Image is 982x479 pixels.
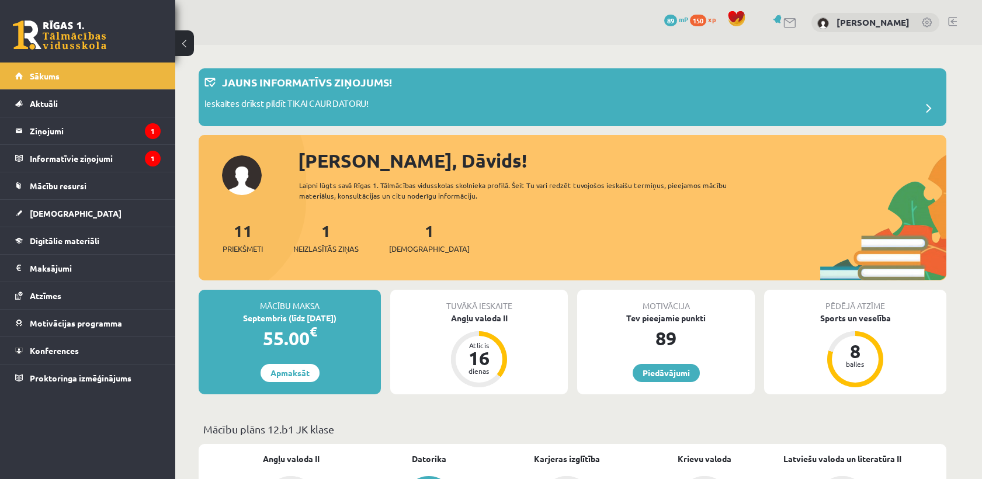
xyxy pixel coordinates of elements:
a: Mācību resursi [15,172,161,199]
a: Krievu valoda [678,453,731,465]
div: Laipni lūgts savā Rīgas 1. Tālmācības vidusskolas skolnieka profilā. Šeit Tu vari redzēt tuvojošo... [299,180,748,201]
div: Septembris (līdz [DATE]) [199,312,381,324]
a: Datorika [412,453,446,465]
a: Jauns informatīvs ziņojums! Ieskaites drīkst pildīt TIKAI CAUR DATORU! [204,74,941,120]
a: [DEMOGRAPHIC_DATA] [15,200,161,227]
img: Dāvids Anaņjevs [817,18,829,29]
div: dienas [461,367,497,374]
span: Neizlasītās ziņas [293,243,359,255]
div: Motivācija [577,290,755,312]
i: 1 [145,151,161,166]
a: Angļu valoda II [263,453,320,465]
legend: Informatīvie ziņojumi [30,145,161,172]
a: 1[DEMOGRAPHIC_DATA] [389,220,470,255]
a: [PERSON_NAME] [837,16,910,28]
span: Digitālie materiāli [30,235,99,246]
div: 55.00 [199,324,381,352]
a: Latviešu valoda un literatūra II [783,453,901,465]
a: Motivācijas programma [15,310,161,336]
span: € [310,323,317,340]
div: [PERSON_NAME], Dāvids! [298,147,946,175]
span: [DEMOGRAPHIC_DATA] [30,208,122,218]
span: Aktuāli [30,98,58,109]
span: Sākums [30,71,60,81]
a: Informatīvie ziņojumi1 [15,145,161,172]
div: Mācību maksa [199,290,381,312]
span: Motivācijas programma [30,318,122,328]
span: Mācību resursi [30,181,86,191]
a: Piedāvājumi [633,364,700,382]
a: 11Priekšmeti [223,220,263,255]
a: Ziņojumi1 [15,117,161,144]
span: Proktoringa izmēģinājums [30,373,131,383]
p: Mācību plāns 12.b1 JK klase [203,421,942,437]
p: Jauns informatīvs ziņojums! [222,74,392,90]
a: 1Neizlasītās ziņas [293,220,359,255]
i: 1 [145,123,161,139]
a: Aktuāli [15,90,161,117]
a: Atzīmes [15,282,161,309]
p: Ieskaites drīkst pildīt TIKAI CAUR DATORU! [204,97,369,113]
legend: Maksājumi [30,255,161,282]
span: mP [679,15,688,24]
a: Digitālie materiāli [15,227,161,254]
div: Angļu valoda II [390,312,568,324]
div: balles [838,360,873,367]
a: Rīgas 1. Tālmācības vidusskola [13,20,106,50]
a: Sākums [15,63,161,89]
span: xp [708,15,716,24]
div: Atlicis [461,342,497,349]
legend: Ziņojumi [30,117,161,144]
a: Proktoringa izmēģinājums [15,365,161,391]
div: 16 [461,349,497,367]
a: 89 mP [664,15,688,24]
span: 89 [664,15,677,26]
a: Karjeras izglītība [534,453,600,465]
div: Sports un veselība [764,312,946,324]
div: 89 [577,324,755,352]
a: Konferences [15,337,161,364]
span: Priekšmeti [223,243,263,255]
div: Tev pieejamie punkti [577,312,755,324]
span: 150 [690,15,706,26]
a: 150 xp [690,15,721,24]
div: Pēdējā atzīme [764,290,946,312]
a: Sports un veselība 8 balles [764,312,946,389]
a: Maksājumi [15,255,161,282]
div: 8 [838,342,873,360]
span: Konferences [30,345,79,356]
a: Apmaksāt [261,364,320,382]
a: Angļu valoda II Atlicis 16 dienas [390,312,568,389]
div: Tuvākā ieskaite [390,290,568,312]
span: Atzīmes [30,290,61,301]
span: [DEMOGRAPHIC_DATA] [389,243,470,255]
